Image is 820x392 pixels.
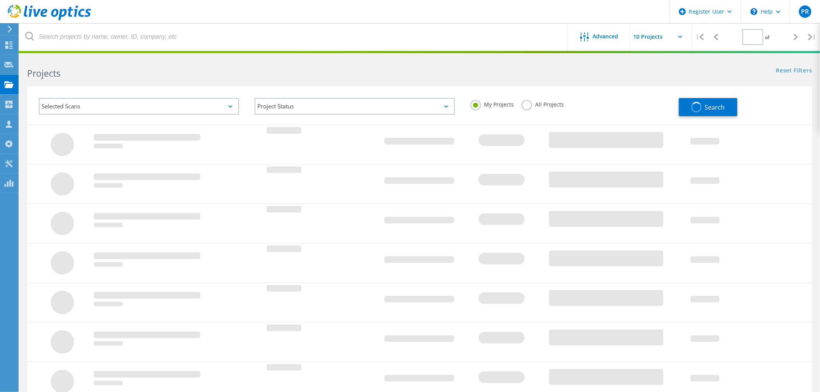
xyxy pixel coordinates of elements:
[39,98,239,115] div: Selected Scans
[801,9,809,15] span: PR
[522,100,564,107] label: All Projects
[19,23,568,50] input: Search projects by name, owner, ID, company, etc
[804,23,820,51] div: |
[593,34,618,39] span: Advanced
[705,103,725,112] span: Search
[751,8,758,15] svg: \n
[776,68,812,74] a: Reset Filters
[679,98,737,116] button: Search
[692,23,708,51] div: |
[255,98,455,115] div: Project Status
[27,67,60,79] b: Projects
[470,100,514,107] label: My Projects
[765,34,770,41] span: of
[8,16,91,22] a: Live Optics Dashboard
